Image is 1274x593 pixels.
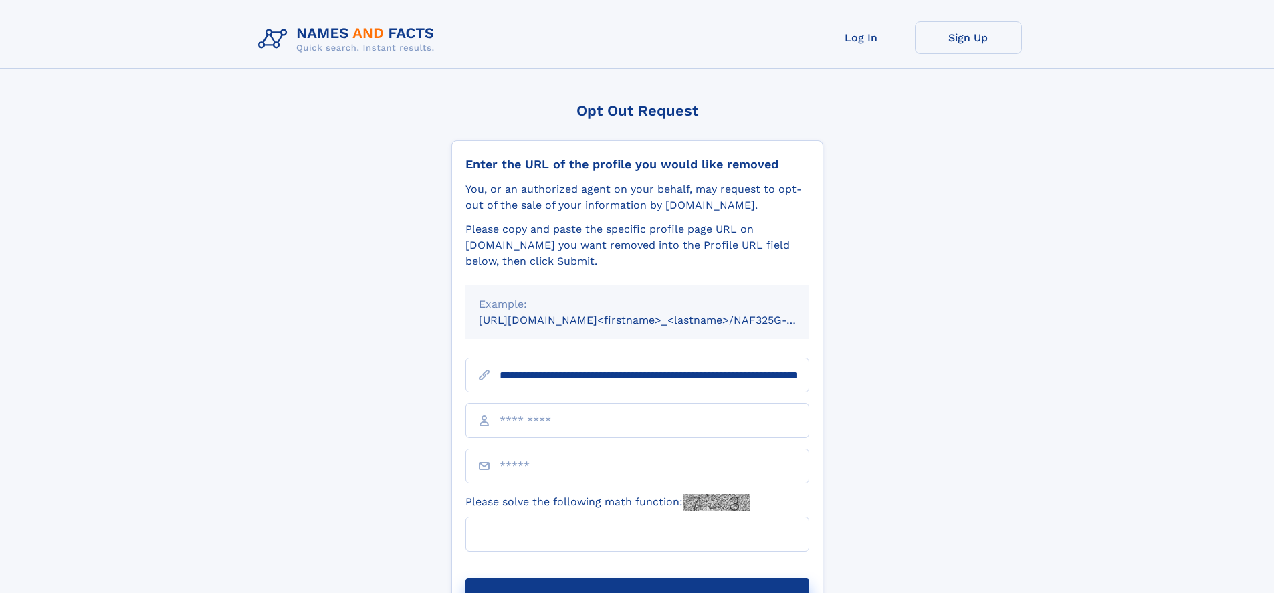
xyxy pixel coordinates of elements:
[465,157,809,172] div: Enter the URL of the profile you would like removed
[465,181,809,213] div: You, or an authorized agent on your behalf, may request to opt-out of the sale of your informatio...
[465,221,809,269] div: Please copy and paste the specific profile page URL on [DOMAIN_NAME] you want removed into the Pr...
[451,102,823,119] div: Opt Out Request
[253,21,445,57] img: Logo Names and Facts
[479,314,835,326] small: [URL][DOMAIN_NAME]<firstname>_<lastname>/NAF325G-xxxxxxxx
[808,21,915,54] a: Log In
[465,494,750,511] label: Please solve the following math function:
[479,296,796,312] div: Example:
[915,21,1022,54] a: Sign Up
